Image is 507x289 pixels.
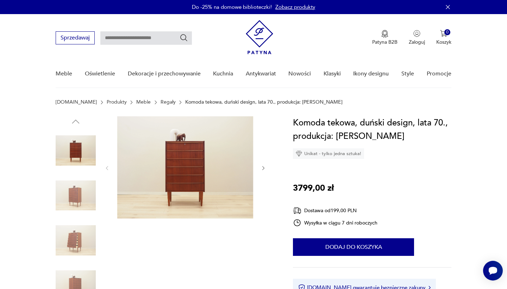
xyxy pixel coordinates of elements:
img: Zdjęcie produktu Komoda tekowa, duński design, lata 70., produkcja: Dania [56,220,96,260]
button: 0Koszyk [436,30,451,45]
img: Ikonka użytkownika [413,30,420,37]
a: Zobacz produkty [275,4,315,11]
button: Szukaj [180,33,188,42]
p: Komoda tekowa, duński design, lata 70., produkcja: [PERSON_NAME] [185,99,343,105]
div: Wysyłka w ciągu 7 dni roboczych [293,219,377,227]
a: Oświetlenie [85,60,115,87]
p: Zaloguj [409,39,425,45]
a: Promocje [427,60,451,87]
a: [DOMAIN_NAME] [56,99,97,105]
img: Zdjęcie produktu Komoda tekowa, duński design, lata 70., produkcja: Dania [117,116,253,219]
div: Unikat - tylko jedna sztuka! [293,148,364,159]
img: Ikona dostawy [293,206,301,215]
img: Zdjęcie produktu Komoda tekowa, duński design, lata 70., produkcja: Dania [56,176,96,216]
a: Kuchnia [213,60,233,87]
img: Zdjęcie produktu Komoda tekowa, duński design, lata 70., produkcja: Dania [56,130,96,171]
a: Regały [161,99,176,105]
a: Sprzedawaj [56,36,95,41]
button: Zaloguj [409,30,425,45]
button: Sprzedawaj [56,31,95,44]
a: Ikony designu [353,60,389,87]
p: 3799,00 zł [293,182,334,195]
img: Ikona diamentu [296,150,302,157]
a: Meble [56,60,72,87]
button: Dodaj do koszyka [293,238,414,256]
a: Meble [136,99,151,105]
p: Do -25% na domowe biblioteczki! [192,4,272,11]
iframe: Smartsupp widget button [483,261,503,281]
a: Style [401,60,414,87]
a: Klasyki [324,60,341,87]
img: Ikona koszyka [440,30,447,37]
a: Ikona medaluPatyna B2B [372,30,398,45]
h1: Komoda tekowa, duński design, lata 70., produkcja: [PERSON_NAME] [293,116,451,143]
p: Koszyk [436,39,451,45]
div: 0 [444,29,450,35]
button: Patyna B2B [372,30,398,45]
div: Dostawa od 199,00 PLN [293,206,377,215]
a: Dekoracje i przechowywanie [128,60,201,87]
a: Antykwariat [246,60,276,87]
img: Ikona medalu [381,30,388,38]
a: Nowości [288,60,311,87]
a: Produkty [107,99,127,105]
p: Patyna B2B [372,39,398,45]
img: Patyna - sklep z meblami i dekoracjami vintage [246,20,273,54]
